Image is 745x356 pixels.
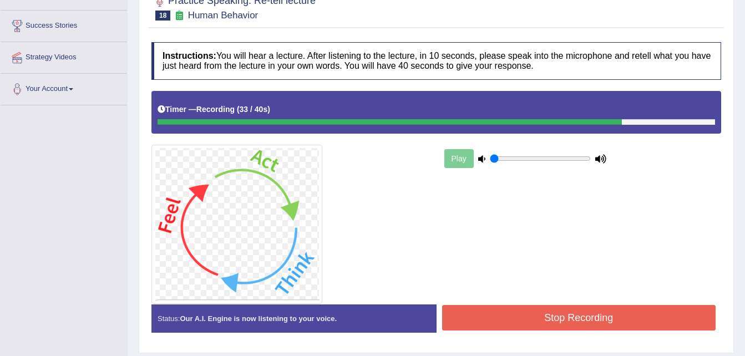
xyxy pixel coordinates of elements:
b: Recording [196,105,235,114]
a: Strategy Videos [1,42,127,70]
div: Status: [151,304,437,333]
span: 18 [155,11,170,21]
b: 33 / 40s [240,105,268,114]
a: Your Account [1,74,127,101]
button: Stop Recording [442,305,716,330]
strong: Our A.I. Engine is now listening to your voice. [180,314,337,323]
h5: Timer — [158,105,270,114]
b: Instructions: [163,51,216,60]
b: ( [237,105,240,114]
a: Success Stories [1,11,127,38]
small: Exam occurring question [173,11,185,21]
b: ) [267,105,270,114]
h4: You will hear a lecture. After listening to the lecture, in 10 seconds, please speak into the mic... [151,42,721,79]
small: Human Behavior [188,10,259,21]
